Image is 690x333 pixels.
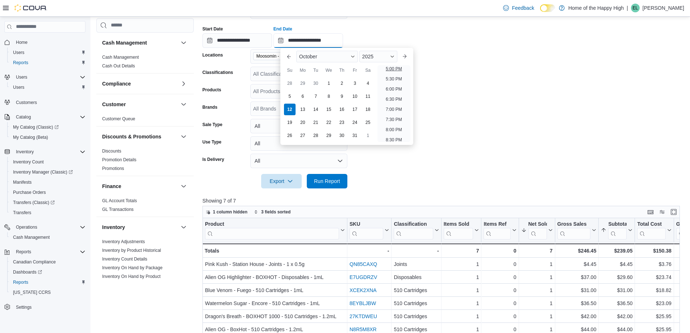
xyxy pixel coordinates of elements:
[102,224,125,231] h3: Inventory
[643,4,684,12] p: [PERSON_NAME]
[13,303,85,312] span: Settings
[484,221,510,240] div: Items Ref
[7,197,88,208] a: Transfers (Classic)
[284,64,296,76] div: Su
[484,221,510,228] div: Items Ref
[362,54,373,59] span: 2025
[521,221,552,240] button: Net Sold
[10,208,34,217] a: Transfers
[646,208,655,216] button: Keyboard shortcuts
[179,79,188,88] button: Compliance
[627,4,628,12] p: |
[10,83,27,92] a: Users
[601,246,632,255] div: $239.05
[10,48,27,57] a: Users
[7,157,88,167] button: Inventory Count
[4,34,85,330] nav: Complex example
[10,233,85,242] span: Cash Management
[203,208,250,216] button: 1 column hidden
[13,147,37,156] button: Inventory
[314,178,340,185] span: Run Report
[500,1,537,15] a: Feedback
[336,117,348,128] div: day-23
[10,188,49,197] a: Purchase Orders
[484,221,516,240] button: Items Ref
[13,38,30,47] a: Home
[102,63,135,68] a: Cash Out Details
[102,224,178,231] button: Inventory
[10,133,51,142] a: My Catalog (Beta)
[484,273,516,282] div: 0
[284,91,296,102] div: day-5
[323,130,335,141] div: day-29
[7,122,88,132] a: My Catalog (Classic)
[10,83,85,92] span: Users
[205,221,339,228] div: Product
[13,147,85,156] span: Inventory
[96,53,194,73] div: Cash Management
[10,168,85,176] span: Inventory Manager (Classic)
[205,221,339,240] div: Product
[10,58,85,67] span: Reports
[102,133,178,140] button: Discounts & Promotions
[528,221,547,228] div: Net Sold
[102,80,131,87] h3: Compliance
[394,221,439,240] button: Classification
[7,82,88,92] button: Users
[10,288,85,297] span: Washington CCRS
[362,64,374,76] div: Sa
[1,302,88,312] button: Settings
[96,115,194,126] div: Customer
[394,246,439,255] div: -
[323,91,335,102] div: day-8
[521,246,552,255] div: 7
[443,260,479,269] div: 1
[350,274,377,280] a: E7UGDRZV
[102,207,134,212] a: GL Transactions
[283,51,295,62] button: Previous Month
[7,47,88,58] button: Users
[10,268,85,276] span: Dashboards
[102,157,137,162] a: Promotion Details
[13,50,24,55] span: Users
[484,246,516,255] div: 0
[10,158,47,166] a: Inventory Count
[10,198,58,207] a: Transfers (Classic)
[349,117,361,128] div: day-24
[350,300,376,306] a: 8EYBLJBW
[13,190,46,195] span: Purchase Orders
[297,91,309,102] div: day-6
[637,246,671,255] div: $150.38
[557,246,596,255] div: $246.45
[16,149,34,155] span: Inventory
[10,208,85,217] span: Transfers
[362,104,374,115] div: day-18
[102,183,121,190] h3: Finance
[273,26,292,32] label: End Date
[13,269,42,275] span: Dashboards
[102,239,145,245] span: Inventory Adjustments
[557,221,596,240] button: Gross Sales
[13,234,50,240] span: Cash Management
[349,78,361,89] div: day-3
[205,273,345,282] div: Alien OG Highlighter - BOXHOT - Disposables - 1mL
[16,249,31,255] span: Reports
[10,198,85,207] span: Transfers (Classic)
[265,174,297,188] span: Export
[383,75,405,83] li: 5:30 PM
[250,119,347,133] button: All
[10,233,53,242] a: Cash Management
[250,154,347,168] button: All
[658,208,666,216] button: Display options
[102,274,160,279] span: Inventory On Hand by Product
[349,130,361,141] div: day-31
[7,287,88,297] button: [US_STATE] CCRS
[557,221,590,228] div: Gross Sales
[13,113,85,121] span: Catalog
[13,38,85,47] span: Home
[10,168,76,176] a: Inventory Manager (Classic)
[13,303,34,312] a: Settings
[7,277,88,287] button: Reports
[102,157,137,163] span: Promotion Details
